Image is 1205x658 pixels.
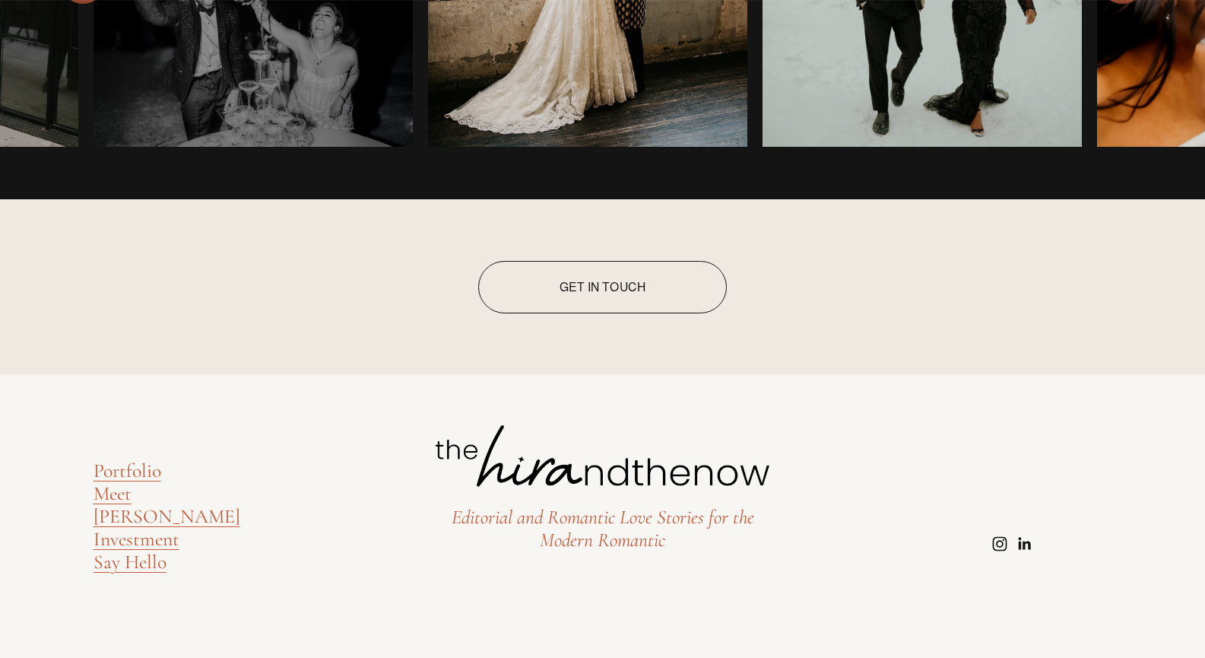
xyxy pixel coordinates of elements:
[94,551,166,574] a: Say Hello
[94,528,179,551] a: Investment
[452,505,759,552] em: Editorial and Romantic Love Stories for the Modern Romantic
[94,459,161,482] a: Portfolio
[94,482,240,528] a: Meet [PERSON_NAME]
[1016,536,1032,552] a: LinkedIn
[478,261,727,313] a: Get in touch
[992,536,1007,552] a: Instagram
